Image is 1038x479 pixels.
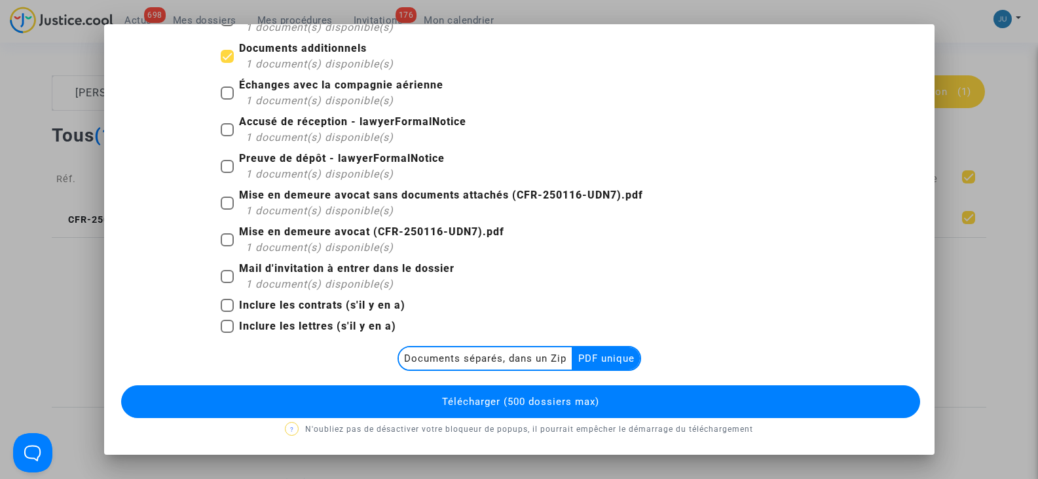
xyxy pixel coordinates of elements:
b: Échanges avec la compagnie aérienne [239,79,443,91]
span: 1 document(s) disponible(s) [246,241,394,254]
b: Mise en demeure avocat sans documents attachés (CFR-250116-UDN7).pdf [239,189,643,201]
span: ? [290,426,294,433]
b: Inclure les lettres (s'il y en a) [239,320,396,332]
p: N'oubliez pas de désactiver votre bloqueur de popups, il pourrait empêcher le démarrage du téléch... [120,421,919,438]
button: Télécharger (500 dossiers max) [121,385,920,418]
span: 1 document(s) disponible(s) [246,94,394,107]
span: 1 document(s) disponible(s) [246,204,394,217]
span: 1 document(s) disponible(s) [246,131,394,144]
multi-toggle-item: Documents séparés, dans un Zip [399,347,573,370]
b: Accusé de réception - lawyerFormalNotice [239,115,466,128]
span: 1 document(s) disponible(s) [246,168,394,180]
span: 1 document(s) disponible(s) [246,278,394,290]
span: 1 document(s) disponible(s) [246,58,394,70]
b: Mail d'invitation à entrer dans le dossier [239,262,454,275]
b: Documents additionnels [239,42,367,54]
span: 1 document(s) disponible(s) [246,21,394,33]
multi-toggle-item: PDF unique [573,347,640,370]
span: Télécharger (500 dossiers max) [442,396,599,408]
b: Mise en demeure avocat (CFR-250116-UDN7).pdf [239,225,504,238]
b: Inclure les contrats (s'il y en a) [239,299,405,311]
b: Preuve de dépôt - lawyerFormalNotice [239,152,445,164]
iframe: Help Scout Beacon - Open [13,433,52,472]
